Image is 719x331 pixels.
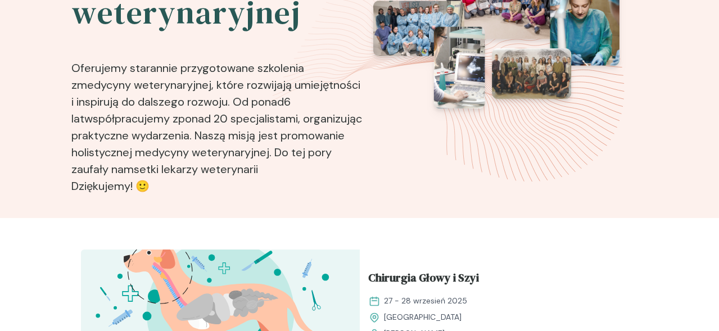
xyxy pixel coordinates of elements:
b: ponad 20 specjalistami [179,111,299,126]
p: Oferujemy starannie przygotowane szkolenia z , które rozwijają umiejętności i inspirują do dalsze... [72,42,365,199]
a: Chirurgia Głowy i Szyi [369,269,630,291]
span: 27 - 28 wrzesień 2025 [385,295,468,307]
b: medycyny weterynaryjnej [78,78,212,92]
span: [GEOGRAPHIC_DATA] [385,311,462,323]
b: setki lekarzy weterynarii [134,162,259,176]
span: Chirurgia Głowy i Szyi [369,269,480,291]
